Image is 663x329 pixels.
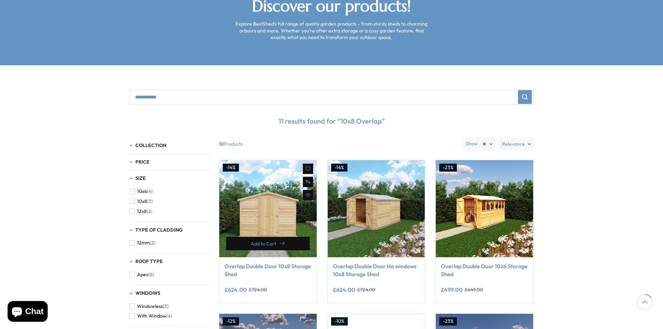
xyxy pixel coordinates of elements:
[129,186,153,196] button: 10x6
[129,270,154,280] button: Apex
[135,227,183,233] span: Type of Cladding
[147,188,153,194] span: (4)
[137,240,150,246] span: 12mm
[135,258,163,264] span: Roof Type
[137,209,147,214] span: 12x8
[135,159,150,165] span: Price
[333,262,420,278] a: Overlap Double Door No windows 10x8 Storage Shed
[129,112,534,130] p: 11 results found for “10x8 Overlap”
[439,317,457,326] div: -23%
[129,311,172,321] button: With Window
[129,301,169,311] button: Windowless
[233,21,430,41] p: Explore BestShed’s full range of quality garden products – from sturdy sheds to charming arbours ...
[147,209,152,214] span: (2)
[137,199,147,204] span: 10x8
[216,137,460,151] span: Products
[137,188,147,194] span: 10x6
[137,313,166,319] span: With Window
[466,141,478,147] label: Show
[441,262,528,278] a: Overlap Double Door 10x6 Storage Shed
[6,301,50,323] inbox-online-store-chat: Shopify online store chat
[163,303,169,309] span: (3)
[135,290,160,296] span: Windows
[224,262,311,278] a: Overlap Double Door 10x8 Storage Shed
[135,175,146,181] span: Size
[148,272,154,278] span: (6)
[129,238,155,248] button: 12mm
[137,272,148,278] span: Apex
[147,199,153,204] span: (3)
[499,137,534,151] label: Relevance
[223,317,239,326] div: -12%
[129,196,153,206] button: 10x8
[129,206,152,216] button: 12x8
[502,137,525,151] span: Relevance
[137,303,163,309] span: Windowless
[150,240,155,246] span: (2)
[331,317,348,326] div: -10%
[464,287,483,292] del: £649.00
[251,241,276,246] span: Add to Cart
[166,313,172,319] span: (4)
[518,90,532,104] button: Search
[357,287,375,292] del: £724.00
[223,164,239,172] div: -14%
[226,237,310,250] button: Add to Cart
[439,164,457,172] div: -23%
[333,287,355,292] ins: £624.00
[441,287,463,292] ins: £499.00
[331,164,347,172] div: -14%
[135,142,166,148] span: Collection
[219,137,224,151] b: 10
[249,287,267,292] del: £724.00
[224,287,247,292] ins: £624.00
